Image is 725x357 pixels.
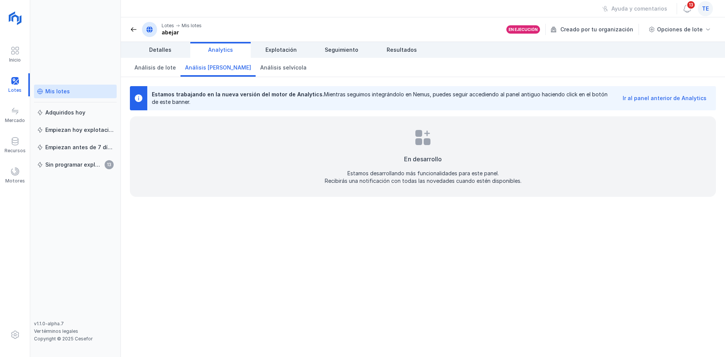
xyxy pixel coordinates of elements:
[256,58,311,77] a: Análisis selvícola
[611,5,667,12] div: Ayuda y comentarios
[152,91,612,106] div: Mientras seguimos integrándolo en Nemus, puedes seguir accediendo al panel antiguo haciendo click...
[702,5,709,12] span: te
[180,58,256,77] a: Análisis [PERSON_NAME]
[618,92,711,105] button: Ir al panel anterior de Analytics
[185,64,251,71] span: Análisis [PERSON_NAME]
[45,144,114,151] div: Empiezan antes de 7 días
[597,2,672,15] button: Ayuda y comentarios
[34,158,117,172] a: Sin programar explotación13
[5,178,25,184] div: Motores
[34,123,117,137] a: Empiezan hoy explotación
[657,26,703,33] div: Opciones de lote
[260,64,307,71] span: Análisis selvícola
[45,109,85,116] div: Adquiridos hoy
[208,46,233,54] span: Analytics
[162,23,174,29] div: Lotes
[182,23,202,29] div: Mis lotes
[45,126,114,134] div: Empiezan hoy explotación
[34,321,117,327] div: v1.1.0-alpha.7
[45,88,70,95] div: Mis lotes
[251,42,311,58] a: Explotación
[34,106,117,119] a: Adquiridos hoy
[152,91,324,97] span: Estamos trabajando en la nueva versión del motor de Analytics.
[551,24,640,35] div: Creado por tu organización
[149,46,171,54] span: Detalles
[45,161,102,168] div: Sin programar explotación
[5,117,25,124] div: Mercado
[34,336,117,342] div: Copyright © 2025 Cesefor
[372,42,432,58] a: Resultados
[6,9,25,28] img: logoRight.svg
[623,94,706,102] div: Ir al panel anterior de Analytics
[134,64,176,71] span: Análisis de lote
[130,42,190,58] a: Detalles
[9,57,21,63] div: Inicio
[34,141,117,154] a: Empiezan antes de 7 días
[34,85,117,98] a: Mis lotes
[686,0,696,9] span: 13
[404,155,442,164] div: En desarrollo
[311,42,372,58] a: Seguimiento
[130,58,180,77] a: Análisis de lote
[265,46,297,54] span: Explotación
[190,42,251,58] a: Analytics
[325,177,521,185] div: Recibirás una notificación con todas las novedades cuando estén disponibles.
[509,27,538,32] div: En ejecución
[105,160,114,169] span: 13
[34,328,78,334] a: Ver términos legales
[5,148,26,154] div: Recursos
[347,170,499,177] div: Estamos desarrollando más funcionalidades para este panel.
[387,46,417,54] span: Resultados
[325,46,358,54] span: Seguimiento
[162,29,202,36] div: abejar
